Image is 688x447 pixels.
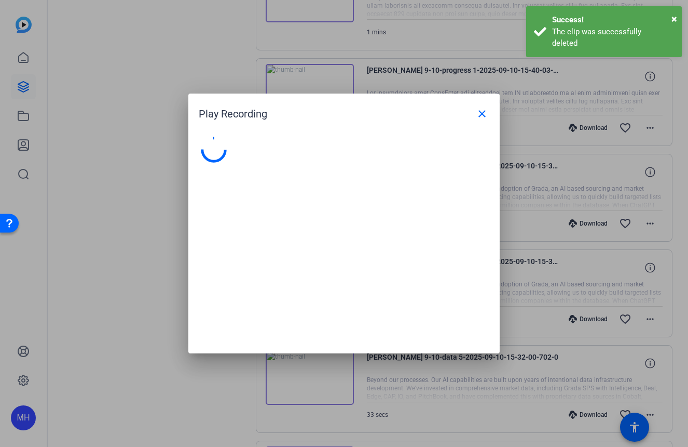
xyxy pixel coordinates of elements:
[552,14,674,26] div: Success!
[552,26,674,49] div: The clip was successfully deleted
[476,108,488,120] mat-icon: close
[671,11,677,27] button: Close
[671,12,677,25] span: ×
[199,101,494,126] div: Play Recording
